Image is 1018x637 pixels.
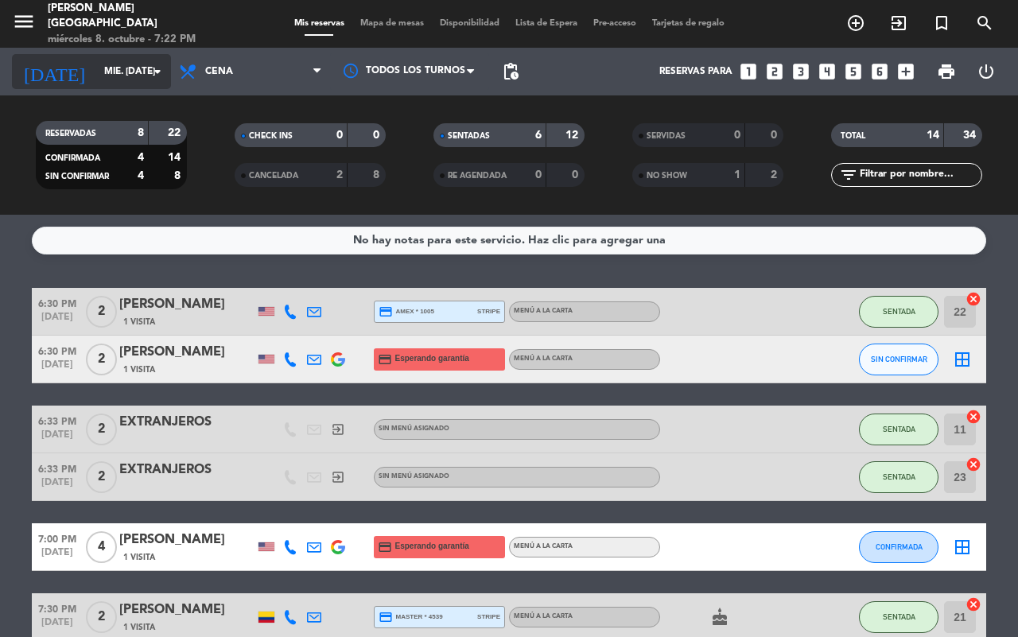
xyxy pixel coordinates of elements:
[48,32,243,48] div: miércoles 8. octubre - 7:22 PM
[966,48,1006,95] div: LOG OUT
[379,610,393,624] i: credit_card
[32,547,83,565] span: [DATE]
[883,472,915,481] span: SENTADA
[647,172,687,180] span: NO SHOW
[336,130,343,141] strong: 0
[123,316,155,328] span: 1 Visita
[205,66,233,77] span: Cena
[123,551,155,564] span: 1 Visita
[477,612,500,622] span: stripe
[373,169,383,181] strong: 8
[353,231,666,250] div: No hay notas para este servicio. Haz clic para agregar una
[771,130,780,141] strong: 0
[858,166,981,184] input: Filtrar por nombre...
[514,543,573,550] span: Menú a la carta
[32,341,83,359] span: 6:30 PM
[331,470,345,484] i: exit_to_app
[379,305,434,319] span: amex * 1005
[565,130,581,141] strong: 12
[395,352,469,365] span: Esperando garantía
[352,19,432,28] span: Mapa de mesas
[738,61,759,82] i: looks_one
[859,414,938,445] button: SENTADA
[138,127,144,138] strong: 8
[432,19,507,28] span: Disponibilidad
[86,344,117,375] span: 2
[379,473,449,480] span: Sin menú asignado
[138,152,144,163] strong: 4
[871,355,927,363] span: SIN CONFIRMAR
[32,411,83,429] span: 6:33 PM
[937,62,956,81] span: print
[966,596,981,612] i: cancel
[966,291,981,307] i: cancel
[883,307,915,316] span: SENTADA
[12,10,36,33] i: menu
[249,172,298,180] span: CANCELADA
[846,14,865,33] i: add_circle_outline
[843,61,864,82] i: looks_5
[501,62,520,81] span: pending_actions
[32,459,83,477] span: 6:33 PM
[448,172,507,180] span: RE AGENDADA
[659,66,732,77] span: Reservas para
[32,477,83,495] span: [DATE]
[585,19,644,28] span: Pre-acceso
[395,540,469,553] span: Esperando garantía
[48,1,243,32] div: [PERSON_NAME][GEOGRAPHIC_DATA]
[174,170,184,181] strong: 8
[86,296,117,328] span: 2
[86,601,117,633] span: 2
[331,352,345,367] img: google-logo.png
[32,293,83,312] span: 6:30 PM
[378,352,392,367] i: credit_card
[859,344,938,375] button: SIN CONFIRMAR
[32,617,83,635] span: [DATE]
[32,429,83,448] span: [DATE]
[168,127,184,138] strong: 22
[647,132,686,140] span: SERVIDAS
[535,169,542,181] strong: 0
[45,154,100,162] span: CONFIRMADA
[148,62,167,81] i: arrow_drop_down
[883,425,915,433] span: SENTADA
[331,422,345,437] i: exit_to_app
[514,308,573,314] span: Menú a la carta
[45,130,96,138] span: RESERVADAS
[771,169,780,181] strong: 2
[764,61,785,82] i: looks_two
[32,599,83,617] span: 7:30 PM
[286,19,352,28] span: Mis reservas
[86,461,117,493] span: 2
[876,542,923,551] span: CONFIRMADA
[734,169,740,181] strong: 1
[331,540,345,554] img: google-logo.png
[119,294,254,315] div: [PERSON_NAME]
[123,363,155,376] span: 1 Visita
[12,54,96,89] i: [DATE]
[32,529,83,547] span: 7:00 PM
[448,132,490,140] span: SENTADAS
[572,169,581,181] strong: 0
[119,460,254,480] div: EXTRANJEROS
[86,414,117,445] span: 2
[379,425,449,432] span: Sin menú asignado
[12,10,36,39] button: menu
[32,312,83,330] span: [DATE]
[883,612,915,621] span: SENTADA
[336,169,343,181] strong: 2
[839,165,858,184] i: filter_list
[859,531,938,563] button: CONFIRMADA
[535,130,542,141] strong: 6
[477,306,500,317] span: stripe
[379,305,393,319] i: credit_card
[817,61,837,82] i: looks_4
[45,173,109,181] span: SIN CONFIRMAR
[859,461,938,493] button: SENTADA
[119,600,254,620] div: [PERSON_NAME]
[138,170,144,181] strong: 4
[859,296,938,328] button: SENTADA
[119,530,254,550] div: [PERSON_NAME]
[378,540,392,554] i: credit_card
[507,19,585,28] span: Lista de Espera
